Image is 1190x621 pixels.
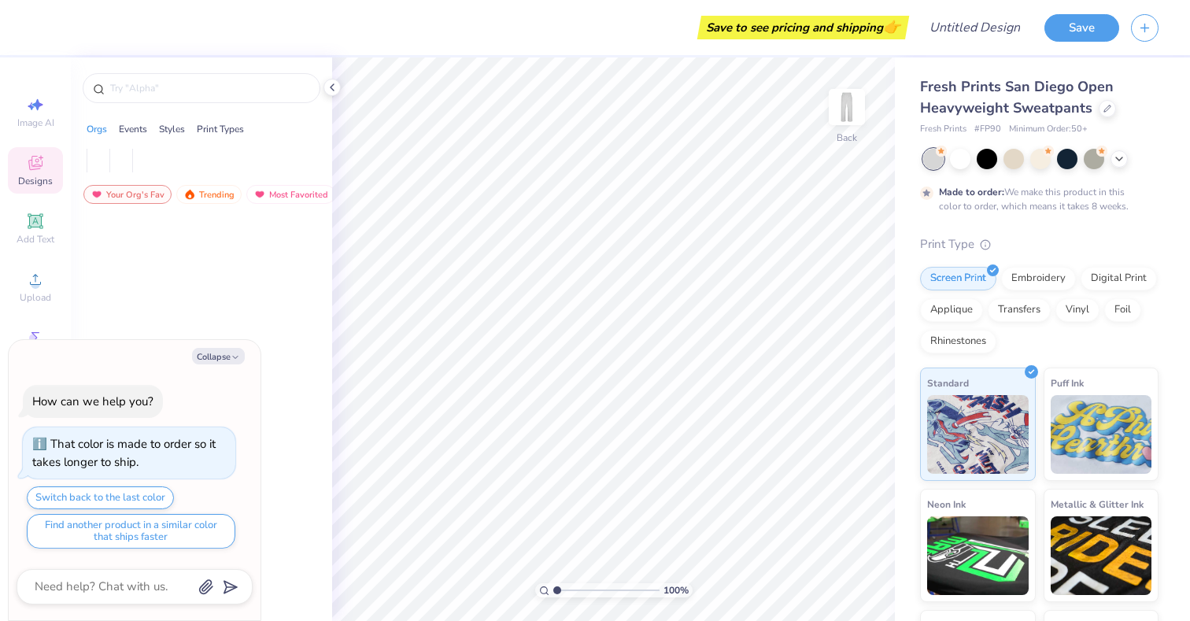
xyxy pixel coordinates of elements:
div: Print Type [920,235,1159,253]
div: Events [119,122,147,136]
span: 100 % [663,583,689,597]
button: Switch back to the last color [27,486,174,509]
div: Save to see pricing and shipping [701,16,905,39]
span: Fresh Prints [920,123,966,136]
div: Styles [159,122,185,136]
div: Trending [176,185,242,204]
img: Standard [927,395,1029,474]
img: Puff Ink [1051,395,1152,474]
div: Screen Print [920,267,996,290]
img: most_fav.gif [253,189,266,200]
img: Neon Ink [927,516,1029,595]
div: Embroidery [1001,267,1076,290]
div: Back [837,131,857,145]
strong: Made to order: [939,186,1004,198]
span: Add Text [17,233,54,246]
span: Standard [927,375,969,391]
div: Vinyl [1055,298,1099,322]
span: Upload [20,291,51,304]
span: Designs [18,175,53,187]
div: Most Favorited [246,185,335,204]
div: Rhinestones [920,330,996,353]
div: How can we help you? [32,394,153,409]
div: Foil [1104,298,1141,322]
div: Your Org's Fav [83,185,172,204]
div: Applique [920,298,983,322]
input: Try "Alpha" [109,80,310,96]
img: Back [831,91,863,123]
div: Transfers [988,298,1051,322]
div: Print Types [197,122,244,136]
div: Digital Print [1081,267,1157,290]
div: We make this product in this color to order, which means it takes 8 weeks. [939,185,1133,213]
button: Save [1044,14,1119,42]
img: Metallic & Glitter Ink [1051,516,1152,595]
div: That color is made to order so it takes longer to ship. [32,436,216,470]
span: 👉 [883,17,900,36]
img: trending.gif [183,189,196,200]
span: Fresh Prints San Diego Open Heavyweight Sweatpants [920,77,1114,117]
button: Find another product in a similar color that ships faster [27,514,235,549]
button: Collapse [192,348,245,364]
span: Metallic & Glitter Ink [1051,496,1144,512]
span: Neon Ink [927,496,966,512]
div: Orgs [87,122,107,136]
input: Untitled Design [917,12,1033,43]
img: most_fav.gif [91,189,103,200]
span: Image AI [17,116,54,129]
span: Puff Ink [1051,375,1084,391]
span: Minimum Order: 50 + [1009,123,1088,136]
span: # FP90 [974,123,1001,136]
